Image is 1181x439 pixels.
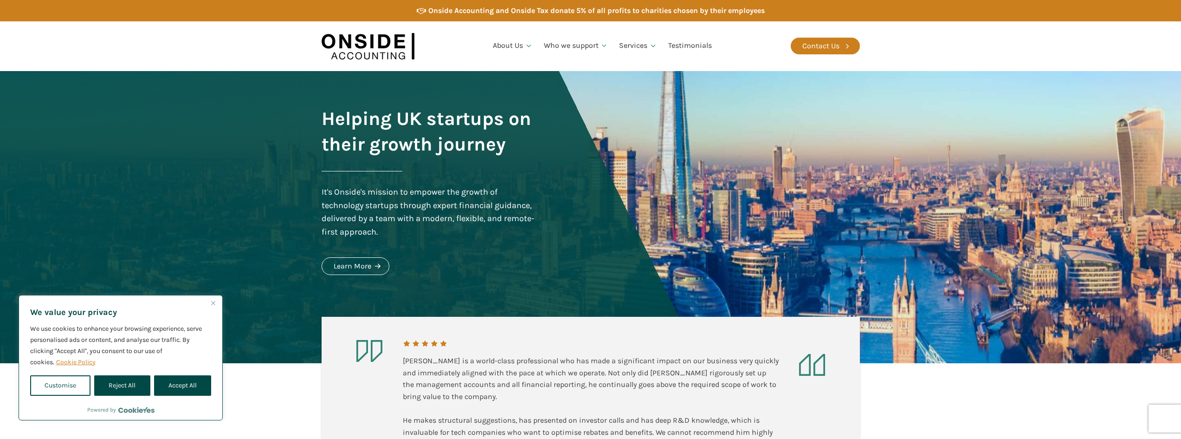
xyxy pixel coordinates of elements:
[791,38,860,54] a: Contact Us
[538,30,614,62] a: Who we support
[30,375,90,396] button: Customise
[87,405,155,414] div: Powered by
[94,375,150,396] button: Reject All
[207,297,219,308] button: Close
[118,407,155,413] a: Visit CookieYes website
[56,358,96,367] a: Cookie Policy
[322,28,414,64] img: Onside Accounting
[30,307,211,318] p: We value your privacy
[802,40,839,52] div: Contact Us
[19,295,223,420] div: We value your privacy
[211,301,215,305] img: Close
[428,5,765,17] div: Onside Accounting and Onside Tax donate 5% of all profits to charities chosen by their employees
[154,375,211,396] button: Accept All
[663,30,717,62] a: Testimonials
[334,260,371,272] div: Learn More
[30,323,211,368] p: We use cookies to enhance your browsing experience, serve personalised ads or content, and analys...
[322,106,537,157] h1: Helping UK startups on their growth journey
[322,257,389,275] a: Learn More
[613,30,663,62] a: Services
[487,30,538,62] a: About Us
[322,185,537,239] div: It's Onside's mission to empower the growth of technology startups through expert financial guida...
